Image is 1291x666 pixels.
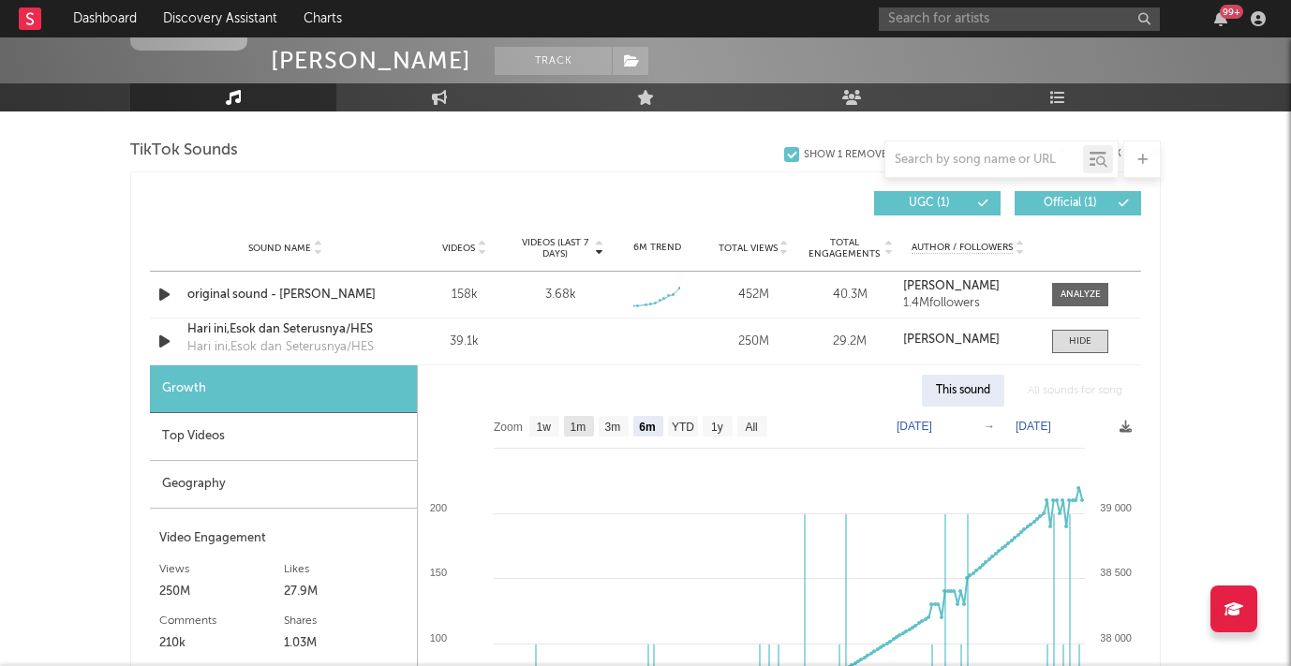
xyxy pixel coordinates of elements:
text: YTD [672,421,694,434]
text: 150 [430,567,447,578]
span: Sound Name [248,243,311,254]
a: [PERSON_NAME] [903,333,1033,347]
text: 39 000 [1100,502,1132,513]
div: 452M [710,286,797,304]
text: 6m [639,421,655,434]
span: Videos [442,243,475,254]
div: 29.2M [807,333,894,351]
text: 1y [711,421,723,434]
a: [PERSON_NAME] [903,280,1033,293]
div: 99 + [1220,5,1243,19]
div: Growth [150,365,417,413]
div: Comments [159,610,284,632]
button: 99+ [1214,11,1227,26]
text: 1w [537,421,552,434]
div: 1.4M followers [903,297,1033,310]
div: 6M Trend [614,241,701,255]
text: 38 500 [1100,567,1132,578]
strong: [PERSON_NAME] [903,280,1000,292]
text: → [984,420,995,433]
div: Shares [284,610,408,632]
div: Likes [284,558,408,581]
div: 1.03M [284,632,408,655]
div: This sound [922,375,1004,407]
span: Official ( 1 ) [1027,198,1113,209]
input: Search by song name or URL [885,153,1083,168]
span: Total Engagements [807,237,883,259]
text: 100 [430,632,447,644]
button: Track [495,47,612,75]
text: 200 [430,502,447,513]
a: Hari ini,Esok dan Seterusnya/HES [187,320,383,339]
button: UGC(1) [874,191,1001,215]
input: Search for artists [879,7,1160,31]
text: 1m [571,421,586,434]
text: 38 000 [1100,632,1132,644]
div: 3.68k [545,286,576,304]
div: Hari ini,Esok dan Seterusnya/HES [187,338,374,357]
div: 27.9M [284,581,408,603]
span: Author / Followers [912,242,1013,254]
span: TikTok Sounds [130,140,238,162]
text: Zoom [494,421,523,434]
div: 210k [159,632,284,655]
div: 250M [159,581,284,603]
div: All sounds for song [1014,375,1136,407]
div: Geography [150,461,417,509]
strong: [PERSON_NAME] [903,333,1000,346]
div: Top Videos [150,413,417,461]
div: 250M [710,333,797,351]
text: All [745,421,757,434]
div: 158k [421,286,508,304]
a: original sound - [PERSON_NAME] [187,286,383,304]
span: Videos (last 7 days) [517,237,593,259]
text: [DATE] [1016,420,1051,433]
span: Total Views [719,243,778,254]
div: 40.3M [807,286,894,304]
div: 39.1k [421,333,508,351]
div: [PERSON_NAME] [271,47,471,75]
div: Video Engagement [159,527,408,550]
div: Views [159,558,284,581]
text: [DATE] [897,420,932,433]
span: UGC ( 1 ) [886,198,972,209]
button: Official(1) [1015,191,1141,215]
text: 3m [605,421,621,434]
